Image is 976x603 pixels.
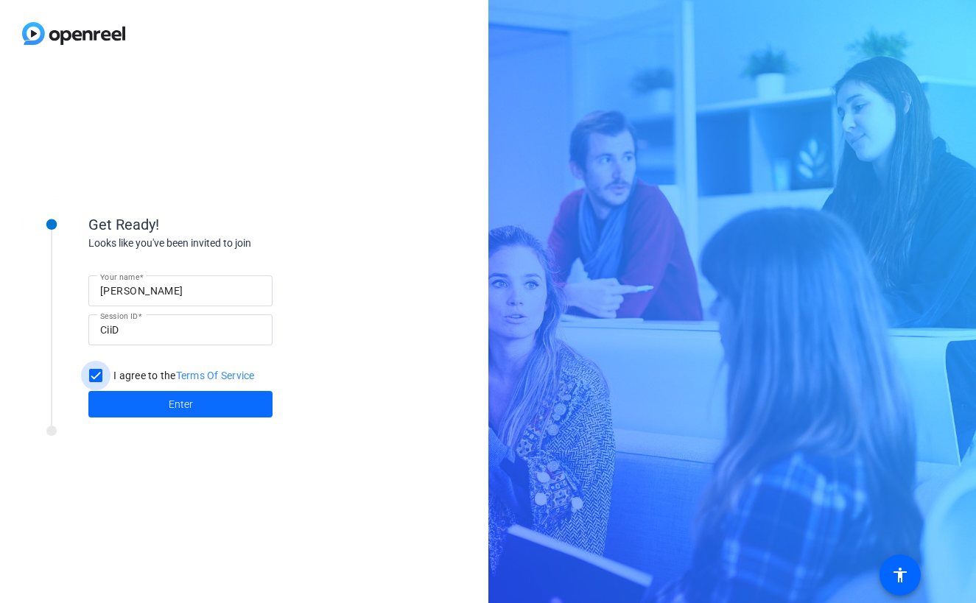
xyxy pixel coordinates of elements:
mat-icon: accessibility [891,566,909,584]
button: Enter [88,391,273,417]
div: Looks like you've been invited to join [88,236,383,251]
a: Terms Of Service [176,370,255,381]
div: Get Ready! [88,214,383,236]
mat-label: Session ID [100,311,138,320]
mat-label: Your name [100,272,139,281]
label: I agree to the [110,368,255,383]
span: Enter [169,397,193,412]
